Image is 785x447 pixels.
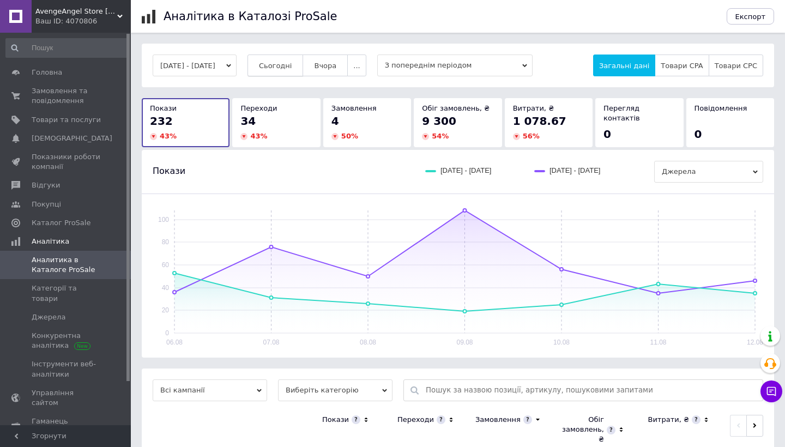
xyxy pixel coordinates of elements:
span: Каталог ProSale [32,218,90,228]
span: Інструменти веб-аналітики [32,359,101,379]
button: [DATE] - [DATE] [153,55,237,76]
span: Управління сайтом [32,388,101,408]
text: 07.08 [263,339,279,346]
span: 43 % [160,132,177,140]
text: 11.08 [650,339,666,346]
span: 34 [240,114,256,128]
span: 50 % [341,132,358,140]
span: Всі кампанії [153,379,267,401]
button: Загальні дані [593,55,655,76]
text: 20 [162,306,170,314]
text: 40 [162,284,170,292]
span: 0 [695,128,702,141]
span: Головна [32,68,62,77]
span: З попереднім періодом [377,55,533,76]
div: Витрати, ₴ [648,415,689,425]
span: 232 [150,114,173,128]
text: 08.08 [360,339,376,346]
text: 06.08 [166,339,183,346]
button: Вчора [303,55,348,76]
button: Сьогодні [247,55,304,76]
span: 56 % [523,132,540,140]
text: 100 [158,216,169,224]
button: Чат з покупцем [760,380,782,402]
span: Витрати, ₴ [513,104,554,112]
span: Сьогодні [259,62,292,70]
text: 80 [162,238,170,246]
span: Обіг замовлень, ₴ [422,104,490,112]
button: Товари CPC [709,55,763,76]
span: Загальні дані [599,62,649,70]
span: Замовлення [331,104,377,112]
span: Товари та послуги [32,115,101,125]
span: Покупці [32,200,61,209]
text: 10.08 [553,339,570,346]
div: Замовлення [475,415,521,425]
span: ... [353,62,360,70]
span: Переходи [240,104,277,112]
input: Пошук [5,38,129,58]
div: Обіг замовлень, ₴ [560,415,604,445]
span: 43 % [250,132,267,140]
text: 60 [162,261,170,269]
span: Джерела [654,161,763,183]
span: Замовлення та повідомлення [32,86,101,106]
span: Гаманець компанії [32,416,101,436]
div: Ваш ID: 4070806 [35,16,131,26]
span: Покази [153,165,185,177]
span: [DEMOGRAPHIC_DATA] [32,134,112,143]
span: Конкурентна аналітика [32,331,101,351]
button: Експорт [727,8,775,25]
text: 09.08 [456,339,473,346]
span: Покази [150,104,177,112]
input: Пошук за назвою позиції, артикулу, пошуковими запитами [426,380,757,401]
div: Покази [322,415,349,425]
span: 1 078.67 [513,114,566,128]
span: Повідомлення [695,104,747,112]
span: Аналитика в Каталоге ProSale [32,255,101,275]
text: 12.08 [747,339,763,346]
text: 0 [165,329,169,337]
button: ... [347,55,366,76]
span: Товари CPC [715,62,757,70]
button: Товари CPA [655,55,709,76]
span: Аналітика [32,237,69,246]
span: Товари CPA [661,62,703,70]
span: 0 [603,128,611,141]
span: Відгуки [32,180,60,190]
h1: Аналітика в Каталозі ProSale [164,10,337,23]
span: Категорії та товари [32,283,101,303]
span: 4 [331,114,339,128]
span: Вчора [314,62,336,70]
span: 9 300 [422,114,456,128]
div: Переходи [397,415,434,425]
span: Перегляд контактів [603,104,640,122]
span: AvengeAngel Store Ukraine [35,7,117,16]
span: Експорт [735,13,766,21]
span: Виберіть категорію [278,379,392,401]
span: Показники роботи компанії [32,152,101,172]
span: Джерела [32,312,65,322]
span: 54 % [432,132,449,140]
